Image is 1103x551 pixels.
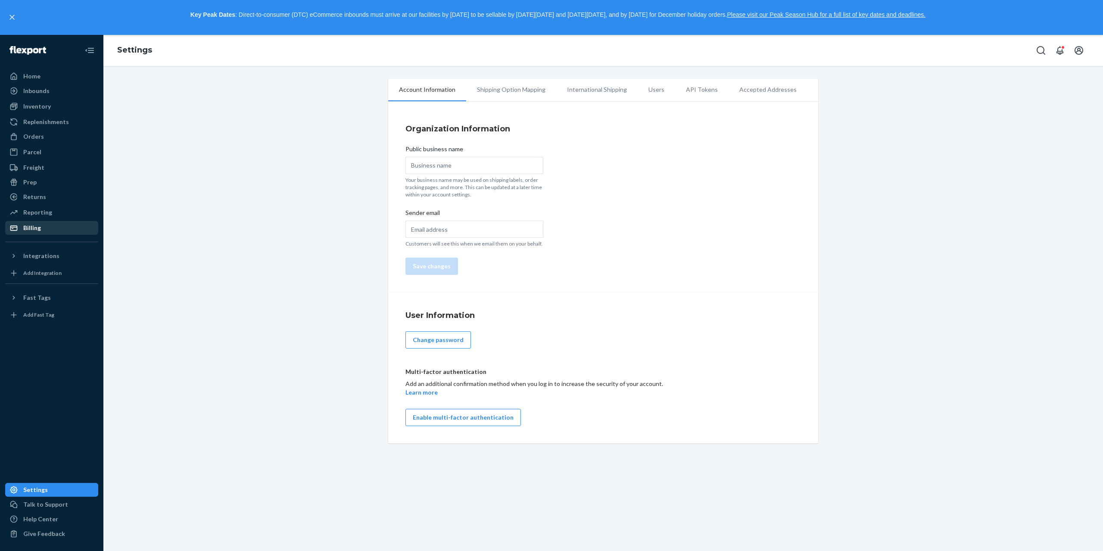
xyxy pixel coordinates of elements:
[5,527,98,541] button: Give Feedback
[5,145,98,159] a: Parcel
[5,190,98,204] a: Returns
[638,79,675,100] li: Users
[405,380,664,397] div: Add an additional confirmation method when you log in to increase the security of your account.
[729,79,807,100] li: Accepted Addresses
[23,224,41,232] div: Billing
[190,11,235,18] strong: Key Peak Dates
[405,176,543,198] p: Your business name may be used on shipping labels, order tracking pages, and more. This can be up...
[23,311,54,318] div: Add Fast Tag
[727,11,925,18] a: Please visit our Peak Season Hub for a full list of key dates and deadlines.
[23,500,68,509] div: Talk to Support
[5,249,98,263] button: Integrations
[5,512,98,526] a: Help Center
[5,291,98,305] button: Fast Tags
[405,157,543,174] input: Public business name
[405,221,543,238] input: Sender email
[5,308,98,322] a: Add Fast Tag
[23,252,59,260] div: Integrations
[23,118,69,126] div: Replenishments
[405,367,486,376] p: Multi-factor authentication
[5,115,98,129] a: Replenishments
[5,69,98,83] a: Home
[23,293,51,302] div: Fast Tags
[23,515,58,523] div: Help Center
[5,483,98,497] a: Settings
[405,331,471,349] button: Change password
[5,100,98,113] a: Inventory
[405,123,801,134] h4: Organization Information
[23,486,48,494] div: Settings
[405,240,543,247] p: Customers will see this when we email them on your behalf.
[23,132,44,141] div: Orders
[405,388,438,397] button: Learn more
[21,8,1095,22] p: : Direct-to-consumer (DTC) eCommerce inbounds must arrive at our facilities by [DATE] to be sella...
[23,193,46,201] div: Returns
[675,79,729,100] li: API Tokens
[5,205,98,219] a: Reporting
[23,72,41,81] div: Home
[5,130,98,143] a: Orders
[23,87,50,95] div: Inbounds
[9,46,46,55] img: Flexport logo
[405,409,521,426] button: Enable multi-factor authentication
[23,178,37,187] div: Prep
[405,258,458,275] button: Save changes
[556,79,638,100] li: International Shipping
[5,175,98,189] a: Prep
[388,79,466,101] li: Account Information
[8,13,16,22] button: close,
[23,529,65,538] div: Give Feedback
[1051,42,1069,59] button: Open notifications
[5,84,98,98] a: Inbounds
[5,161,98,174] a: Freight
[23,102,51,111] div: Inventory
[23,148,41,156] div: Parcel
[23,163,44,172] div: Freight
[1032,42,1050,59] button: Open Search Box
[466,79,556,100] li: Shipping Option Mapping
[1070,42,1087,59] button: Open account menu
[405,209,440,221] span: Sender email
[117,45,152,55] a: Settings
[405,310,801,321] h4: User Information
[23,269,62,277] div: Add Integration
[81,42,98,59] button: Close Navigation
[405,145,463,157] span: Public business name
[5,266,98,280] a: Add Integration
[110,38,159,63] ol: breadcrumbs
[5,221,98,235] a: Billing
[5,498,98,511] a: Talk to Support
[23,208,52,217] div: Reporting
